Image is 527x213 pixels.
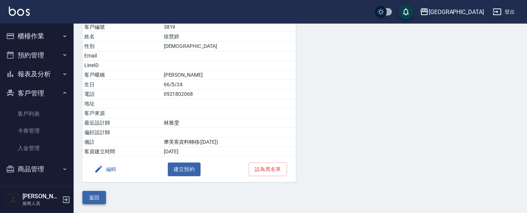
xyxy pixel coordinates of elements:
[3,122,71,139] a: 卡券管理
[168,163,201,176] button: 建立預約
[162,70,296,80] td: [PERSON_NAME]
[162,42,296,51] td: [DEMOGRAPHIC_DATA]
[162,147,296,157] td: [DATE]
[162,22,296,32] td: 3819
[82,51,162,61] td: Email
[82,99,162,109] td: 地址
[82,61,162,70] td: LineID
[429,7,484,17] div: [GEOGRAPHIC_DATA]
[22,193,60,200] h5: [PERSON_NAME]
[82,109,162,118] td: 客戶來源
[82,70,162,80] td: 客戶暱稱
[3,140,71,157] a: 入金管理
[490,5,518,19] button: 登出
[82,191,106,205] button: 返回
[82,147,162,157] td: 客資建立時間
[9,7,30,16] img: Logo
[3,46,71,65] button: 預約管理
[22,200,60,207] p: 服務人員
[82,137,162,147] td: 備註
[162,32,296,42] td: 徐慧婷
[82,90,162,99] td: 電話
[162,118,296,128] td: 林雅雯
[417,4,487,20] button: [GEOGRAPHIC_DATA]
[82,22,162,32] td: 客戶編號
[162,137,296,147] td: 摩美客資料轉移([DATE])
[91,163,120,176] button: 編輯
[6,192,21,207] img: Person
[3,105,71,122] a: 客戶列表
[249,163,287,176] button: 設為黑名單
[162,80,296,90] td: 66/5/24
[82,128,162,137] td: 偏好設計師
[162,90,296,99] td: 0921802068
[3,27,71,46] button: 櫃檯作業
[3,84,71,103] button: 客戶管理
[82,42,162,51] td: 性別
[82,118,162,128] td: 最近設計師
[3,160,71,179] button: 商品管理
[3,64,71,84] button: 報表及分析
[399,4,413,19] button: save
[82,80,162,90] td: 生日
[82,32,162,42] td: 姓名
